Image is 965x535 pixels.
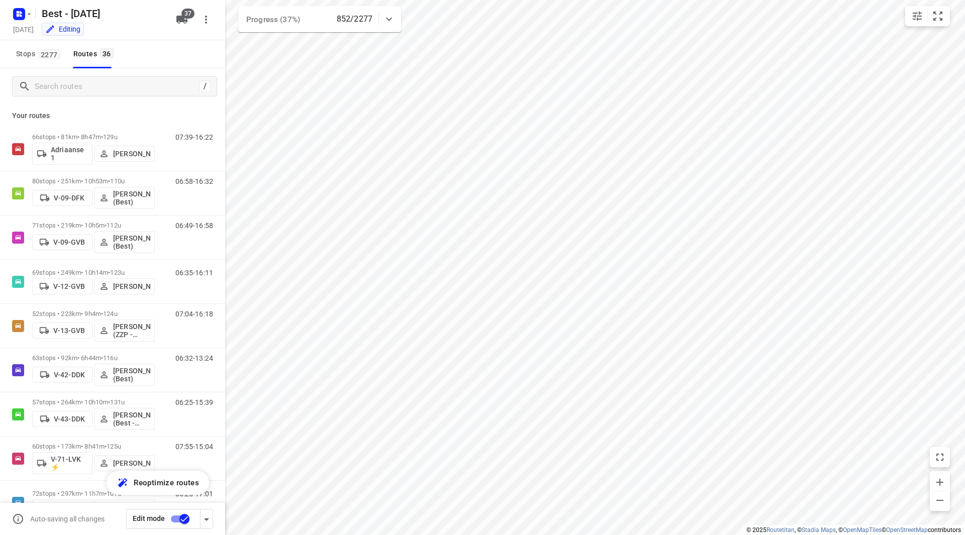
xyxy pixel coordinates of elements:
button: 37 [172,10,192,30]
p: V-43-DDK [54,415,85,423]
button: V-42-DDK [32,367,92,383]
button: V-12-GVB [32,278,92,294]
p: 72 stops • 297km • 11h7m [32,490,155,497]
span: 36 [100,48,114,58]
span: • [105,490,107,497]
p: Adriaanse 1 [51,146,88,162]
a: Stadia Maps [802,526,836,533]
p: V-71-LVK ⚡ [51,455,88,471]
span: Edit mode [133,514,165,522]
span: • [105,222,107,229]
p: [PERSON_NAME] [113,150,150,158]
p: 06:32-13:24 [175,354,213,362]
p: 69 stops • 249km • 10h14m [32,269,155,276]
span: 112u [107,222,121,229]
button: Reoptimize routes [107,471,209,495]
p: 63 stops • 92km • 6h44m [32,354,155,362]
p: V-09-DFK [54,194,84,202]
a: OpenStreetMap [886,526,928,533]
a: Routetitan [766,526,795,533]
span: Progress (37%) [246,15,300,24]
p: 06:49-16:58 [175,222,213,230]
button: [PERSON_NAME] (ZZP - Best) [94,319,155,342]
p: 80 stops • 251km • 10h53m [32,177,155,185]
input: Search routes [35,79,200,94]
button: V-43-DDK [32,411,92,427]
span: • [101,310,103,317]
p: 06:35-16:11 [175,269,213,277]
span: 110u [110,177,125,185]
span: 37 [181,9,195,19]
button: [PERSON_NAME] (Best) [94,364,155,386]
p: [PERSON_NAME] (ZZP - Best) [113,323,150,339]
p: [PERSON_NAME] (Best - ZZP) [113,411,150,427]
button: Adriaanse 1 [32,143,92,165]
span: • [101,133,103,141]
p: 60 stops • 173km • 8h41m [32,443,155,450]
button: [PERSON_NAME] (Best) [94,187,155,209]
button: [PERSON_NAME] [94,278,155,294]
p: V-13-GVB [53,327,85,335]
span: • [105,443,107,450]
span: 107u [107,490,121,497]
p: V-09-GVB [53,238,85,246]
p: 07:04-16:18 [175,310,213,318]
p: 07:39-16:22 [175,133,213,141]
p: 57 stops • 264km • 10h10m [32,398,155,406]
p: [PERSON_NAME] (Best) [113,234,150,250]
p: 71 stops • 219km • 10h5m [32,222,155,229]
p: 06:58-16:32 [175,177,213,185]
button: [PERSON_NAME] (Best) [94,231,155,253]
button: [PERSON_NAME] [94,455,155,471]
span: 131u [110,398,125,406]
h5: Best - [DATE] [38,6,168,22]
span: 124u [103,310,118,317]
li: © 2025 , © , © © contributors [746,526,961,533]
span: Reoptimize routes [134,476,199,489]
p: 52 stops • 223km • 9h4m [32,310,155,317]
span: • [108,177,110,185]
span: • [101,354,103,362]
span: 125u [107,443,121,450]
p: V-12-GVB [53,282,85,290]
button: More [196,10,216,30]
div: / [200,81,211,92]
button: Map settings [907,6,927,26]
span: 116u [103,354,118,362]
p: 06:25-15:39 [175,398,213,406]
button: V-13-GVB [32,323,92,339]
div: Progress (37%)852/2277 [238,6,401,32]
button: [PERSON_NAME] (Best - ZZP) [94,408,155,430]
div: Routes [73,48,117,60]
span: • [108,269,110,276]
h5: [DATE] [9,24,38,35]
span: 129u [103,133,118,141]
p: [PERSON_NAME] [113,459,150,467]
div: small contained button group [905,6,950,26]
span: 123u [110,269,125,276]
button: [PERSON_NAME] [94,146,155,162]
p: 852/2277 [337,13,372,25]
div: You are currently in edit mode. [45,24,80,34]
p: Your routes [12,111,213,121]
p: 07:55-15:04 [175,443,213,451]
span: Stops [16,48,63,60]
p: Auto-saving all changes [30,515,105,523]
span: • [108,398,110,406]
p: [PERSON_NAME] (Best) [113,367,150,383]
a: OpenMapTiles [843,526,882,533]
p: 66 stops • 81km • 8h47m [32,133,155,141]
div: Driver app settings [201,512,213,525]
button: V-71-LVK ⚡ [32,452,92,474]
p: V-42-DDK [54,371,85,379]
button: Fit zoom [928,6,948,26]
span: 2277 [38,49,60,59]
button: V-09-GVB [32,234,92,250]
p: [PERSON_NAME] [113,282,150,290]
button: V-09-DFK [32,190,92,206]
p: [PERSON_NAME] (Best) [113,190,150,206]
